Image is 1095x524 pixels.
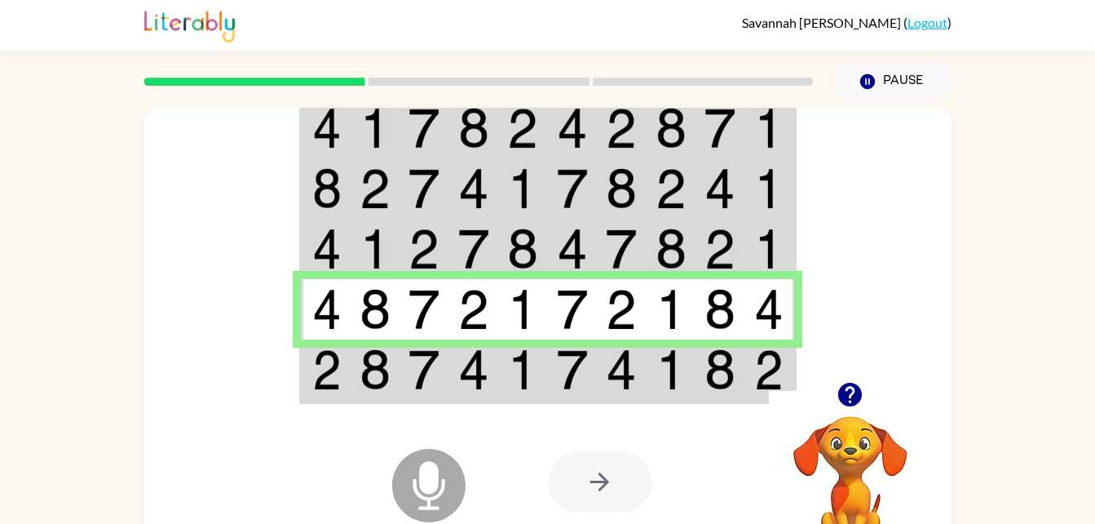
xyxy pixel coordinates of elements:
[606,349,637,390] img: 4
[704,349,735,390] img: 8
[656,108,687,149] img: 8
[507,168,538,209] img: 1
[408,108,439,149] img: 7
[704,289,735,330] img: 8
[312,229,342,269] img: 4
[458,108,489,149] img: 8
[458,289,489,330] img: 2
[507,349,538,390] img: 1
[754,289,784,330] img: 4
[754,168,784,209] img: 1
[754,108,784,149] img: 1
[557,349,588,390] img: 7
[754,229,784,269] img: 1
[312,108,342,149] img: 4
[507,229,538,269] img: 8
[360,108,391,149] img: 1
[606,108,637,149] img: 2
[312,168,342,209] img: 8
[656,349,687,390] img: 1
[360,168,391,209] img: 2
[742,15,903,30] span: Savannah [PERSON_NAME]
[907,15,947,30] a: Logout
[557,108,588,149] img: 4
[704,108,735,149] img: 7
[606,289,637,330] img: 2
[754,349,784,390] img: 2
[656,229,687,269] img: 8
[742,15,952,30] div: ( )
[458,349,489,390] img: 4
[360,229,391,269] img: 1
[360,289,391,330] img: 8
[507,108,538,149] img: 2
[408,289,439,330] img: 7
[408,349,439,390] img: 7
[458,229,489,269] img: 7
[408,168,439,209] img: 7
[458,168,489,209] img: 4
[656,168,687,209] img: 2
[312,349,342,390] img: 2
[606,229,637,269] img: 7
[704,229,735,269] img: 2
[144,7,235,42] img: Literably
[606,168,637,209] img: 8
[833,63,952,100] button: Pause
[704,168,735,209] img: 4
[360,349,391,390] img: 8
[557,168,588,209] img: 7
[408,229,439,269] img: 2
[507,289,538,330] img: 1
[557,289,588,330] img: 7
[557,229,588,269] img: 4
[312,289,342,330] img: 4
[656,289,687,330] img: 1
